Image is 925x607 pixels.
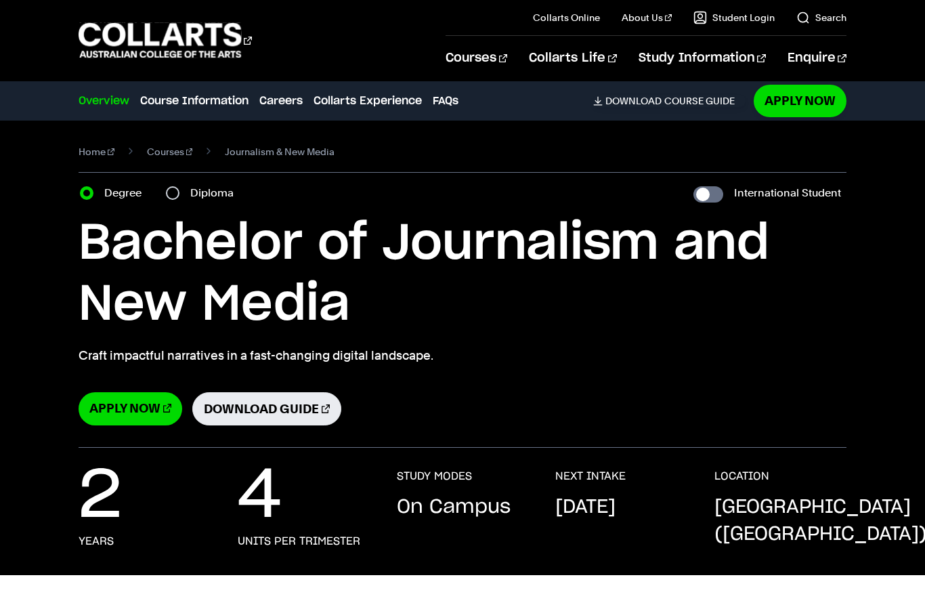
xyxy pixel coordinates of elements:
label: Degree [104,184,150,203]
a: DownloadCourse Guide [593,95,746,107]
div: Go to homepage [79,21,252,60]
a: Course Information [140,93,249,109]
a: Enquire [788,36,846,81]
a: Apply Now [79,392,182,425]
a: Search [796,11,846,24]
a: Home [79,142,114,161]
a: Collarts Experience [314,93,422,109]
a: Courses [147,142,193,161]
a: Download Guide [192,392,341,425]
a: Collarts Online [533,11,600,24]
h3: LOCATION [714,469,769,483]
h3: years [79,535,114,548]
p: 2 [79,469,122,524]
a: FAQs [433,93,458,109]
span: Download [605,95,662,107]
a: Careers [259,93,303,109]
a: About Us [622,11,672,24]
h3: units per trimester [238,535,360,548]
a: Collarts Life [529,36,616,81]
p: On Campus [397,494,511,521]
p: 4 [238,469,282,524]
h3: NEXT INTAKE [555,469,626,483]
a: Student Login [693,11,775,24]
a: Courses [446,36,507,81]
label: International Student [734,184,841,203]
a: Study Information [639,36,766,81]
label: Diploma [190,184,242,203]
p: [DATE] [555,494,616,521]
h1: Bachelor of Journalism and New Media [79,213,846,335]
p: Craft impactful narratives in a fast-changing digital landscape. [79,346,846,365]
a: Overview [79,93,129,109]
h3: STUDY MODES [397,469,472,483]
span: Journalism & New Media [225,142,335,161]
a: Apply Now [754,85,846,117]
